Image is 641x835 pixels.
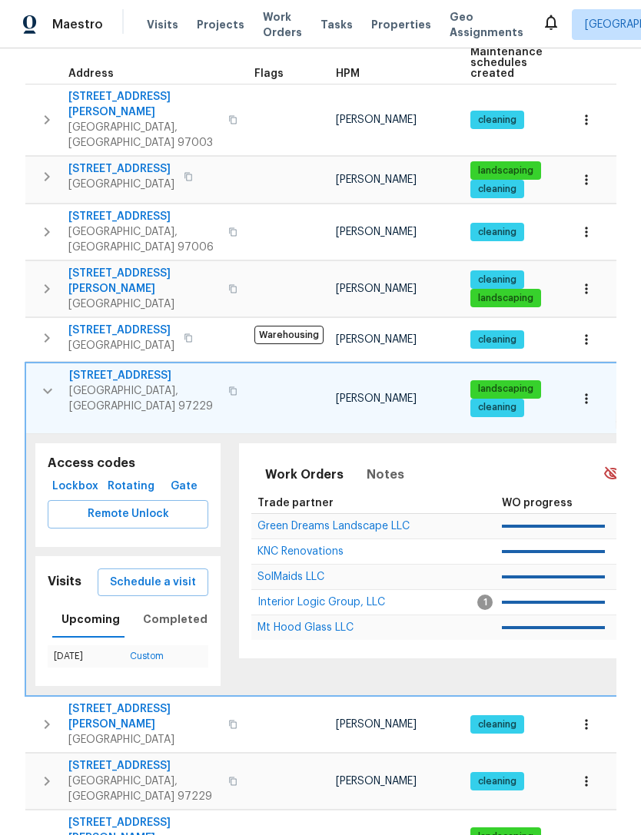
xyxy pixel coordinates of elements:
[109,477,153,496] span: Rotating
[69,368,219,383] span: [STREET_ADDRESS]
[257,598,385,607] a: Interior Logic Group, LLC
[68,774,219,804] span: [GEOGRAPHIC_DATA], [GEOGRAPHIC_DATA] 97229
[68,323,174,338] span: [STREET_ADDRESS]
[68,297,219,312] span: [GEOGRAPHIC_DATA]
[336,114,417,125] span: [PERSON_NAME]
[257,547,344,556] a: KNC Renovations
[502,498,573,509] span: WO progress
[371,17,431,32] span: Properties
[472,226,523,239] span: cleaning
[472,333,523,346] span: cleaning
[472,292,540,305] span: landscaping
[48,472,103,501] button: Lockbox
[130,651,164,661] a: Custom
[68,161,174,177] span: [STREET_ADDRESS]
[472,718,523,731] span: cleaning
[257,597,385,608] span: Interior Logic Group, LLC
[257,498,334,509] span: Trade partner
[143,610,208,629] span: Completed
[48,456,208,472] h5: Access codes
[257,572,324,582] a: SolMaids LLC
[68,89,219,120] span: [STREET_ADDRESS][PERSON_NAME]
[103,472,159,501] button: Rotating
[68,224,219,255] span: [GEOGRAPHIC_DATA], [GEOGRAPHIC_DATA] 97006
[257,522,410,531] a: Green Dreams Landscape LLC
[68,732,219,747] span: [GEOGRAPHIC_DATA]
[265,464,344,485] span: Work Orders
[472,401,523,414] span: cleaning
[48,500,208,529] button: Remote Unlock
[336,719,417,730] span: [PERSON_NAME]
[60,505,196,524] span: Remote Unlock
[68,701,219,732] span: [STREET_ADDRESS][PERSON_NAME]
[197,17,244,32] span: Projects
[54,477,97,496] span: Lockbox
[336,283,417,294] span: [PERSON_NAME]
[336,334,417,345] span: [PERSON_NAME]
[472,183,523,196] span: cleaning
[48,574,81,590] h5: Visits
[257,623,354,632] a: Mt Hood Glass LLC
[165,477,202,496] span: Gate
[450,9,523,40] span: Geo Assignments
[68,338,174,353] span: [GEOGRAPHIC_DATA]
[68,68,114,79] span: Address
[257,546,344,557] span: KNC Renovations
[98,568,208,597] button: Schedule a visit
[320,19,353,30] span: Tasks
[472,273,523,287] span: cleaning
[68,209,219,224] span: [STREET_ADDRESS]
[61,610,120,629] span: Upcoming
[367,464,404,485] span: Notes
[68,266,219,297] span: [STREET_ADDRESS][PERSON_NAME]
[68,120,219,151] span: [GEOGRAPHIC_DATA], [GEOGRAPHIC_DATA] 97003
[52,17,103,32] span: Maestro
[110,573,196,592] span: Schedule a visit
[257,521,410,532] span: Green Dreams Landscape LLC
[263,9,302,40] span: Work Orders
[472,164,540,177] span: landscaping
[472,775,523,788] span: cleaning
[472,114,523,127] span: cleaning
[336,174,417,185] span: [PERSON_NAME]
[69,383,219,414] span: [GEOGRAPHIC_DATA], [GEOGRAPHIC_DATA] 97229
[472,383,540,396] span: landscaping
[254,326,324,344] span: Warehousing
[336,776,417,787] span: [PERSON_NAME]
[470,47,543,79] span: Maintenance schedules created
[159,472,208,501] button: Gate
[477,595,493,610] span: 1
[68,177,174,192] span: [GEOGRAPHIC_DATA]
[147,17,178,32] span: Visits
[257,572,324,582] span: SolMaids LLC
[336,393,417,404] span: [PERSON_NAME]
[48,645,124,668] td: [DATE]
[68,758,219,774] span: [STREET_ADDRESS]
[254,68,284,79] span: Flags
[336,68,360,79] span: HPM
[336,227,417,237] span: [PERSON_NAME]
